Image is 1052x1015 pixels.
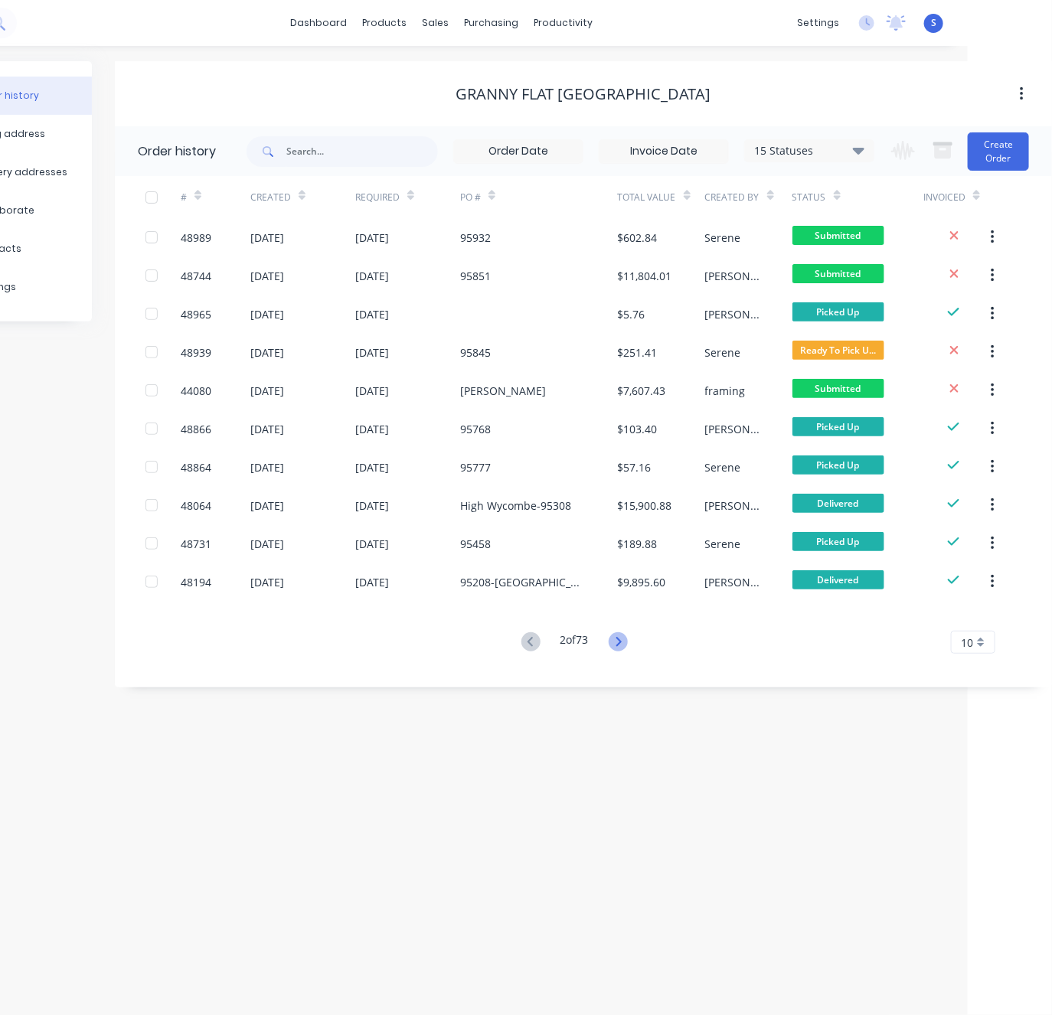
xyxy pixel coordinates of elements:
div: 2 of 73 [560,632,589,654]
div: [DATE] [355,344,389,361]
div: # [181,191,187,204]
div: 95932 [460,230,491,246]
input: Search... [286,136,438,167]
div: [DATE] [250,383,284,399]
div: $11,804.01 [618,268,672,284]
div: [DATE] [250,306,284,322]
div: PO # [460,191,481,204]
div: [PERSON_NAME] [460,383,546,399]
div: 95768 [460,421,491,437]
div: Serene [705,459,741,475]
span: Delivered [792,494,884,513]
div: 95845 [460,344,491,361]
a: dashboard [283,11,355,34]
div: Status [792,176,923,218]
div: Required [355,176,460,218]
div: Required [355,191,400,204]
span: 10 [961,635,973,651]
div: 48866 [181,421,211,437]
div: $5.76 [618,306,645,322]
div: PO # [460,176,618,218]
div: [DATE] [250,498,284,514]
span: Delivered [792,570,884,589]
div: [DATE] [250,574,284,590]
div: [DATE] [355,459,389,475]
div: 48864 [181,459,211,475]
div: 15 Statuses [745,142,874,159]
div: 48064 [181,498,211,514]
button: Create Order [968,132,1029,171]
div: Created [250,191,291,204]
div: [DATE] [250,268,284,284]
div: productivity [527,11,601,34]
div: 95458 [460,536,491,552]
div: [DATE] [355,383,389,399]
span: Picked Up [792,455,884,475]
div: [PERSON_NAME] [705,268,762,284]
div: 48989 [181,230,211,246]
div: Serene [705,230,741,246]
div: 48965 [181,306,211,322]
div: Created [250,176,355,218]
div: Total Value [618,191,676,204]
div: Total Value [618,176,705,218]
div: Serene [705,344,741,361]
div: 48731 [181,536,211,552]
div: Status [792,191,826,204]
div: Granny Flat [GEOGRAPHIC_DATA] [456,85,711,103]
div: Serene [705,536,741,552]
div: [DATE] [250,459,284,475]
span: Ready To Pick U... [792,341,884,360]
div: $602.84 [618,230,658,246]
div: 95851 [460,268,491,284]
div: [DATE] [355,230,389,246]
div: $251.41 [618,344,658,361]
div: settings [789,11,847,34]
input: Order Date [454,140,583,163]
div: [DATE] [250,344,284,361]
div: [DATE] [250,230,284,246]
div: [DATE] [355,268,389,284]
div: [DATE] [250,536,284,552]
div: $15,900.88 [618,498,672,514]
div: [DATE] [250,421,284,437]
input: Invoice Date [600,140,728,163]
div: 48939 [181,344,211,361]
div: [DATE] [355,421,389,437]
div: 95208-[GEOGRAPHIC_DATA] [460,574,587,590]
div: framing [705,383,746,399]
div: 44080 [181,383,211,399]
div: High Wycombe-95308 [460,498,571,514]
span: Picked Up [792,532,884,551]
div: $7,607.43 [618,383,666,399]
div: [DATE] [355,306,389,322]
div: sales [415,11,457,34]
div: $9,895.60 [618,574,666,590]
div: products [355,11,415,34]
span: Picked Up [792,302,884,321]
span: Submitted [792,264,884,283]
div: [DATE] [355,498,389,514]
div: 95777 [460,459,491,475]
span: Picked Up [792,417,884,436]
div: $103.40 [618,421,658,437]
div: [PERSON_NAME] [705,421,762,437]
div: # [181,176,250,218]
div: [DATE] [355,536,389,552]
div: 48744 [181,268,211,284]
div: 48194 [181,574,211,590]
div: [PERSON_NAME] [705,574,762,590]
div: $57.16 [618,459,652,475]
span: S [931,16,936,30]
span: Submitted [792,226,884,245]
div: [DATE] [355,574,389,590]
div: Invoiced [923,176,993,218]
div: Created By [705,191,760,204]
div: [PERSON_NAME] [705,498,762,514]
span: Submitted [792,379,884,398]
div: purchasing [457,11,527,34]
div: $189.88 [618,536,658,552]
div: Order history [138,142,216,161]
div: Created By [705,176,792,218]
div: [PERSON_NAME] [705,306,762,322]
